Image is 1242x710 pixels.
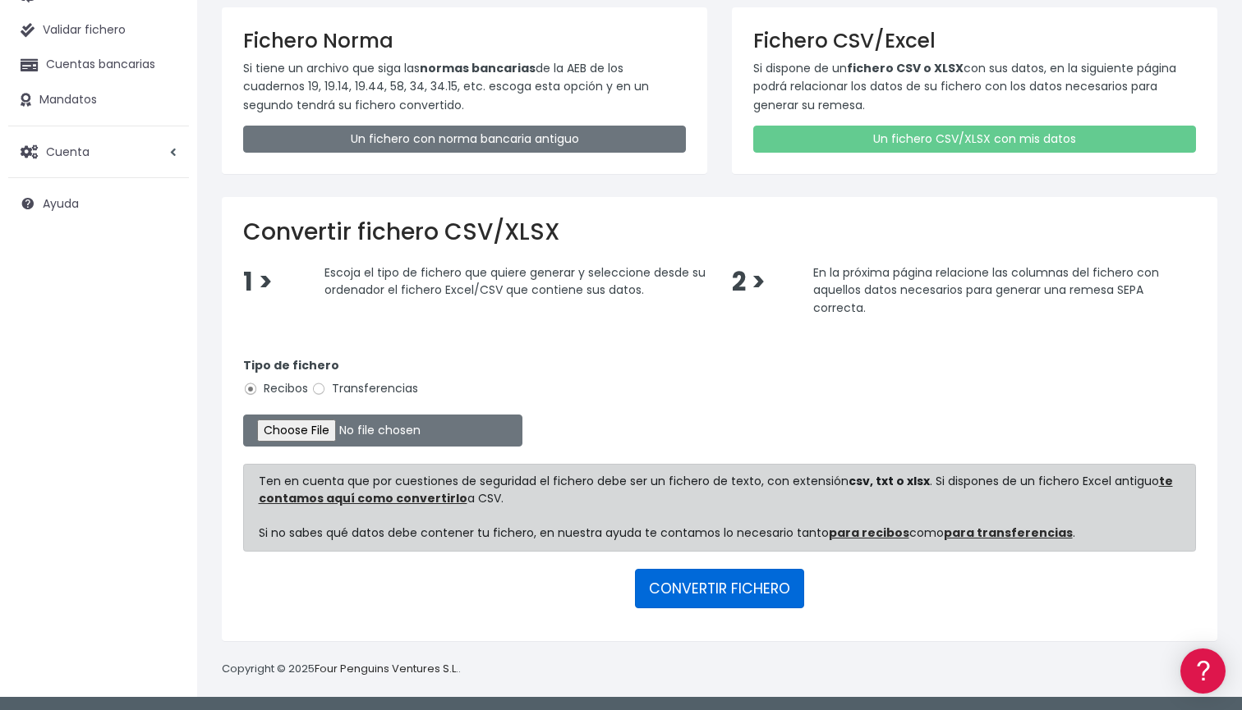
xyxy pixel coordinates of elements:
a: para recibos [829,524,909,541]
h2: Convertir fichero CSV/XLSX [243,218,1196,246]
strong: normas bancarias [420,60,536,76]
a: Ayuda [8,186,189,221]
label: Recibos [243,380,308,397]
label: Transferencias [311,380,418,397]
h3: Fichero CSV/Excel [753,29,1196,53]
a: para transferencias [944,524,1073,541]
a: Formatos [16,208,312,233]
span: 1 > [243,264,273,300]
div: Facturación [16,326,312,341]
a: POWERED BY ENCHANT [226,473,316,488]
a: Validar fichero [8,13,189,48]
a: Información general [16,140,312,165]
button: CONVERTIR FICHERO [635,569,804,608]
a: Un fichero con norma bancaria antiguo [243,126,686,153]
p: Copyright © 2025 . [222,661,461,678]
strong: fichero CSV o XLSX [847,60,964,76]
p: Si dispone de un con sus datos, en la siguiente página podrá relacionar los datos de su fichero c... [753,59,1196,114]
a: Problemas habituales [16,233,312,259]
button: Contáctanos [16,439,312,468]
a: API [16,419,312,445]
div: Programadores [16,394,312,410]
span: Ayuda [43,195,79,212]
div: Ten en cuenta que por cuestiones de seguridad el fichero debe ser un fichero de texto, con extens... [243,464,1196,552]
span: En la próxima página relacione las columnas del fichero con aquellos datos necesarios para genera... [813,263,1159,315]
a: Cuentas bancarias [8,48,189,82]
a: Cuenta [8,135,189,169]
a: te contamos aquí como convertirlo [259,473,1173,506]
a: Mandatos [8,83,189,117]
a: Four Penguins Ventures S.L. [315,661,458,676]
a: Un fichero CSV/XLSX con mis datos [753,126,1196,153]
a: Videotutoriales [16,259,312,284]
strong: csv, txt o xlsx [849,473,930,489]
span: Escoja el tipo de fichero que quiere generar y seleccione desde su ordenador el fichero Excel/CSV... [324,263,706,298]
strong: Tipo de fichero [243,357,339,373]
span: 2 > [732,264,766,300]
h3: Fichero Norma [243,29,686,53]
span: Cuenta [46,143,90,159]
div: Convertir ficheros [16,181,312,197]
div: Información general [16,114,312,130]
a: Perfiles de empresas [16,284,312,309]
a: General [16,352,312,378]
p: Si tiene un archivo que siga las de la AEB de los cuadernos 19, 19.14, 19.44, 58, 34, 34.15, etc.... [243,59,686,114]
